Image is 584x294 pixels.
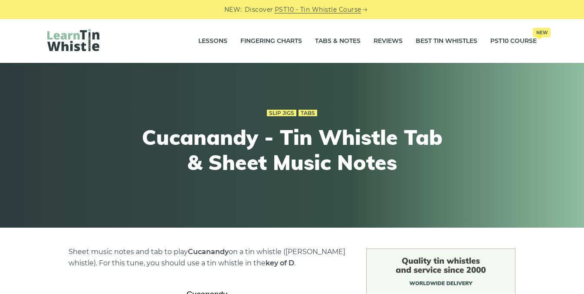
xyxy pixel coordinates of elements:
[374,30,403,52] a: Reviews
[533,28,551,37] span: New
[47,29,99,51] img: LearnTinWhistle.com
[69,246,345,269] p: Sheet music notes and tab to play on a tin whistle ([PERSON_NAME] whistle). For this tune, you sh...
[240,30,302,52] a: Fingering Charts
[198,30,227,52] a: Lessons
[188,248,229,256] strong: Cucanandy
[416,30,477,52] a: Best Tin Whistles
[266,259,294,267] strong: key of D
[299,110,317,117] a: Tabs
[315,30,361,52] a: Tabs & Notes
[132,125,452,175] h1: Cucanandy - Tin Whistle Tab & Sheet Music Notes
[267,110,296,117] a: Slip Jigs
[490,30,537,52] a: PST10 CourseNew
